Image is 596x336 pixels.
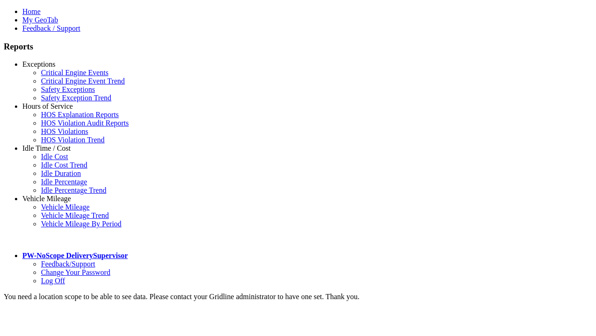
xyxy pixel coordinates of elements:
[41,161,88,169] a: Idle Cost Trend
[41,94,111,102] a: Safety Exception Trend
[41,119,129,127] a: HOS Violation Audit Reports
[4,42,592,52] h3: Reports
[41,153,68,161] a: Idle Cost
[4,293,592,301] div: You need a location scope to be able to see data. Please contact your Gridline administrator to h...
[22,60,55,68] a: Exceptions
[41,136,105,144] a: HOS Violation Trend
[41,211,109,219] a: Vehicle Mileage Trend
[22,195,71,203] a: Vehicle Mileage
[41,203,89,211] a: Vehicle Mileage
[41,186,106,194] a: Idle Percentage Trend
[41,111,119,119] a: HOS Explanation Reports
[22,252,128,259] a: PW-NoScope DeliverySupervisor
[41,220,122,228] a: Vehicle Mileage By Period
[41,127,88,135] a: HOS Violations
[41,277,65,285] a: Log Off
[22,144,71,152] a: Idle Time / Cost
[41,268,110,276] a: Change Your Password
[41,77,125,85] a: Critical Engine Event Trend
[41,178,87,186] a: Idle Percentage
[41,169,81,177] a: Idle Duration
[22,102,73,110] a: Hours of Service
[41,260,95,268] a: Feedback/Support
[22,16,58,24] a: My GeoTab
[41,69,108,77] a: Critical Engine Events
[22,24,80,32] a: Feedback / Support
[22,7,41,15] a: Home
[41,85,95,93] a: Safety Exceptions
